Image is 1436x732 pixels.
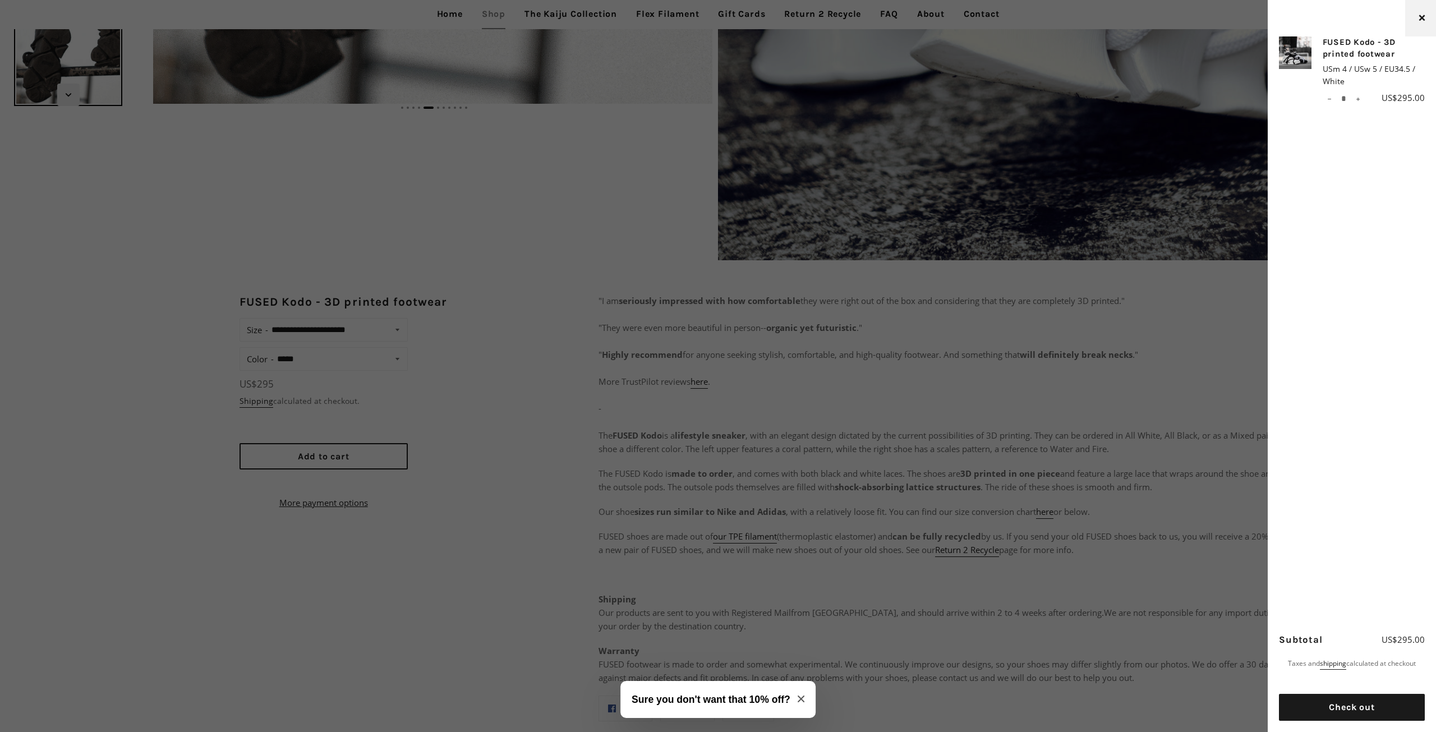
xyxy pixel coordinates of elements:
[1351,91,1365,107] button: Increase item quantity by one
[1382,634,1425,645] span: US$295.00
[1323,36,1425,60] a: FUSED Kodo - 3D printed footwear
[1279,36,1311,69] img: FUSED Kodo - 3D printed footwear
[1279,658,1425,669] p: Taxes and calculated at checkout
[1320,659,1346,670] a: shipping
[1323,63,1425,88] span: USm 4 / USw 5 / EU34.5 / White
[1279,634,1323,645] span: Subtotal
[1363,91,1425,104] div: US$295.00
[1279,694,1425,721] button: Check out
[1323,91,1336,107] button: Reduce item quantity by one
[1323,91,1365,107] input: quantity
